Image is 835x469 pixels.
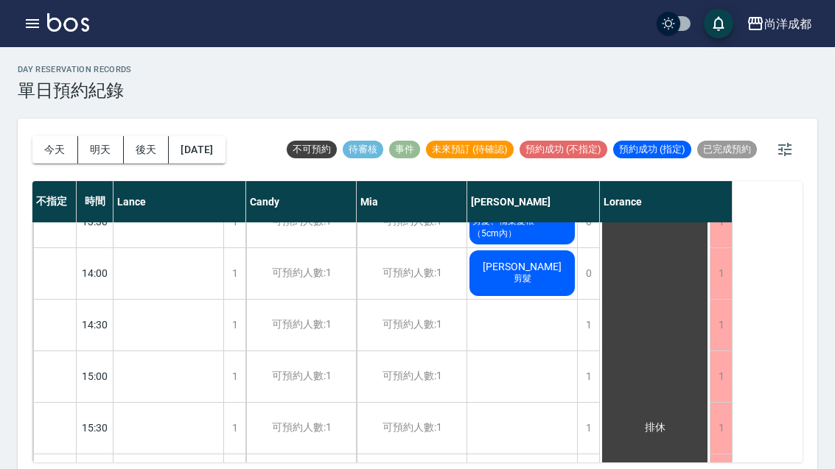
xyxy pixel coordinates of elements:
span: 預約成功 (指定) [613,143,691,156]
div: 0 [577,248,599,299]
div: 可預約人數:1 [357,403,467,454]
div: 1 [710,248,732,299]
div: 1 [577,403,599,454]
div: 15:00 [77,350,113,402]
button: 後天 [124,136,170,163]
span: 剪髮 [511,272,534,285]
h2: day Reservation records [18,65,132,74]
div: 不指定 [32,181,77,222]
div: 時間 [77,181,113,222]
div: [PERSON_NAME] [467,181,600,222]
div: 1 [223,248,245,299]
span: [PERSON_NAME] [480,261,565,272]
div: 尚洋成都 [764,15,811,33]
div: 15:30 [77,402,113,454]
img: Logo [47,13,89,32]
div: Mia [357,181,467,222]
div: 1 [577,351,599,402]
div: Candy [246,181,357,222]
div: Lorance [600,181,733,222]
span: 事件 [389,143,420,156]
h3: 單日預約紀錄 [18,80,132,101]
div: 1 [577,300,599,350]
span: 不可預約 [287,143,337,156]
button: [DATE] [169,136,225,163]
div: 可預約人數:1 [246,300,356,350]
span: 待審核 [343,143,383,156]
button: 今天 [32,136,78,163]
button: save [704,9,733,38]
span: 排休 [642,421,668,434]
div: 可預約人數:1 [246,248,356,299]
div: 1 [710,403,732,454]
button: 尚洋成都 [741,9,817,39]
div: 14:00 [77,247,113,299]
span: 剪髮、補染髮根（5cm內） [469,215,575,240]
div: 可預約人數:1 [246,351,356,402]
div: 可預約人數:1 [357,248,467,299]
span: 預約成功 (不指定) [520,143,607,156]
div: 1 [223,351,245,402]
span: 已完成預約 [697,143,757,156]
div: 可預約人數:1 [357,300,467,350]
div: 1 [223,300,245,350]
button: 明天 [78,136,124,163]
div: Lance [113,181,246,222]
div: 可預約人數:1 [246,403,356,454]
div: 1 [710,300,732,350]
div: 可預約人數:1 [357,351,467,402]
span: 未來預訂 (待確認) [426,143,514,156]
div: 14:30 [77,299,113,350]
div: 1 [223,403,245,454]
div: 1 [710,351,732,402]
